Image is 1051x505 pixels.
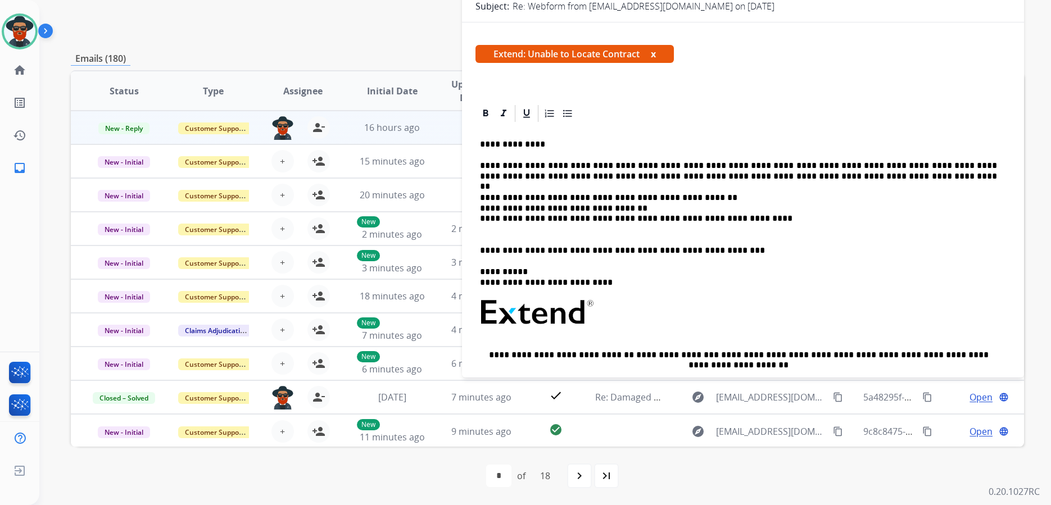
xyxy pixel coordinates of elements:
[573,469,586,483] mat-icon: navigate_next
[280,323,285,336] span: +
[13,161,26,175] mat-icon: inbox
[312,222,325,235] mat-icon: person_add
[357,419,380,430] p: New
[446,78,495,104] span: Updated Date
[970,425,993,438] span: Open
[559,105,576,122] div: Bullet List
[922,426,932,436] mat-icon: content_copy
[989,485,1040,498] p: 0.20.1027RC
[271,251,294,274] button: +
[362,363,422,375] span: 6 minutes ago
[595,391,768,403] span: Re: Damaged package and missing items
[71,52,130,66] p: Emails (180)
[312,154,325,168] mat-icon: person_add
[312,121,325,134] mat-icon: person_remove
[364,121,420,134] span: 16 hours ago
[271,184,294,206] button: +
[13,96,26,110] mat-icon: list_alt
[98,257,150,269] span: New - Initial
[280,425,285,438] span: +
[271,352,294,375] button: +
[451,391,511,403] span: 7 minutes ago
[312,256,325,269] mat-icon: person_add
[451,256,511,269] span: 3 minutes ago
[999,426,1009,436] mat-icon: language
[367,84,418,98] span: Initial Date
[451,357,511,370] span: 6 minutes ago
[98,291,150,303] span: New - Initial
[312,390,325,404] mat-icon: person_remove
[4,16,35,47] img: avatar
[178,325,255,336] span: Claims Adjudication
[271,116,294,140] img: agent-avatar
[271,386,294,410] img: agent-avatar
[549,389,563,402] mat-icon: check
[922,392,932,402] mat-icon: content_copy
[863,391,1035,403] span: 5a48295f-b987-4d4c-9b3e-4b516acc094a
[716,390,827,404] span: [EMAIL_ADDRESS][DOMAIN_NAME]
[357,317,380,329] p: New
[93,392,155,404] span: Closed – Solved
[13,63,26,77] mat-icon: home
[999,392,1009,402] mat-icon: language
[312,323,325,336] mat-icon: person_add
[477,105,494,122] div: Bold
[360,155,425,167] span: 15 minutes ago
[833,426,843,436] mat-icon: content_copy
[280,222,285,235] span: +
[271,319,294,341] button: +
[970,390,993,404] span: Open
[833,392,843,402] mat-icon: content_copy
[13,129,26,142] mat-icon: history
[357,250,380,261] p: New
[271,420,294,443] button: +
[531,465,559,487] div: 18
[178,190,251,202] span: Customer Support
[98,122,150,134] span: New - Reply
[280,289,285,303] span: +
[271,285,294,307] button: +
[451,222,511,235] span: 2 minutes ago
[98,358,150,370] span: New - Initial
[691,390,705,404] mat-icon: explore
[280,256,285,269] span: +
[178,122,251,134] span: Customer Support
[716,425,827,438] span: [EMAIL_ADDRESS][DOMAIN_NAME]
[178,426,251,438] span: Customer Support
[98,325,150,336] span: New - Initial
[312,188,325,202] mat-icon: person_add
[178,156,251,168] span: Customer Support
[541,105,558,122] div: Ordered List
[178,224,251,235] span: Customer Support
[360,189,425,201] span: 20 minutes ago
[357,216,380,228] p: New
[863,425,1031,438] span: 9c8c8475-c5f6-4709-a968-4dfa40b03548
[517,469,525,483] div: of
[312,289,325,303] mat-icon: person_add
[451,324,511,336] span: 4 minutes ago
[178,291,251,303] span: Customer Support
[495,105,512,122] div: Italic
[178,358,251,370] span: Customer Support
[98,224,150,235] span: New - Initial
[357,351,380,362] p: New
[110,84,139,98] span: Status
[651,47,656,61] button: x
[203,84,224,98] span: Type
[98,426,150,438] span: New - Initial
[271,217,294,240] button: +
[362,262,422,274] span: 3 minutes ago
[549,423,563,436] mat-icon: check_circle
[280,188,285,202] span: +
[451,290,511,302] span: 4 minutes ago
[691,425,705,438] mat-icon: explore
[360,290,425,302] span: 18 minutes ago
[283,84,323,98] span: Assignee
[98,156,150,168] span: New - Initial
[178,257,251,269] span: Customer Support
[312,425,325,438] mat-icon: person_add
[451,425,511,438] span: 9 minutes ago
[98,190,150,202] span: New - Initial
[362,329,422,342] span: 7 minutes ago
[271,150,294,172] button: +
